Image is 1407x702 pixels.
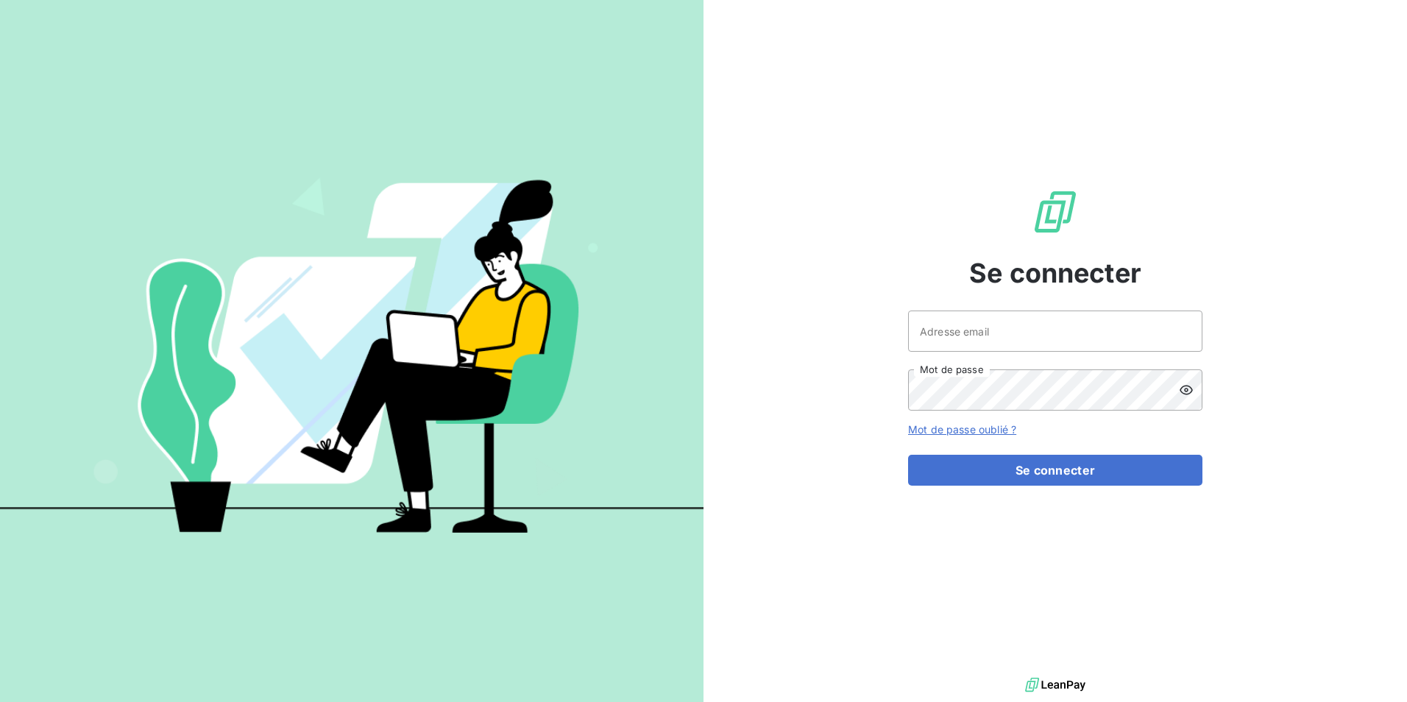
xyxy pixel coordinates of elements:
[969,253,1141,293] span: Se connecter
[908,423,1016,436] a: Mot de passe oublié ?
[908,311,1202,352] input: placeholder
[1025,674,1085,696] img: logo
[908,455,1202,486] button: Se connecter
[1032,188,1079,235] img: Logo LeanPay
